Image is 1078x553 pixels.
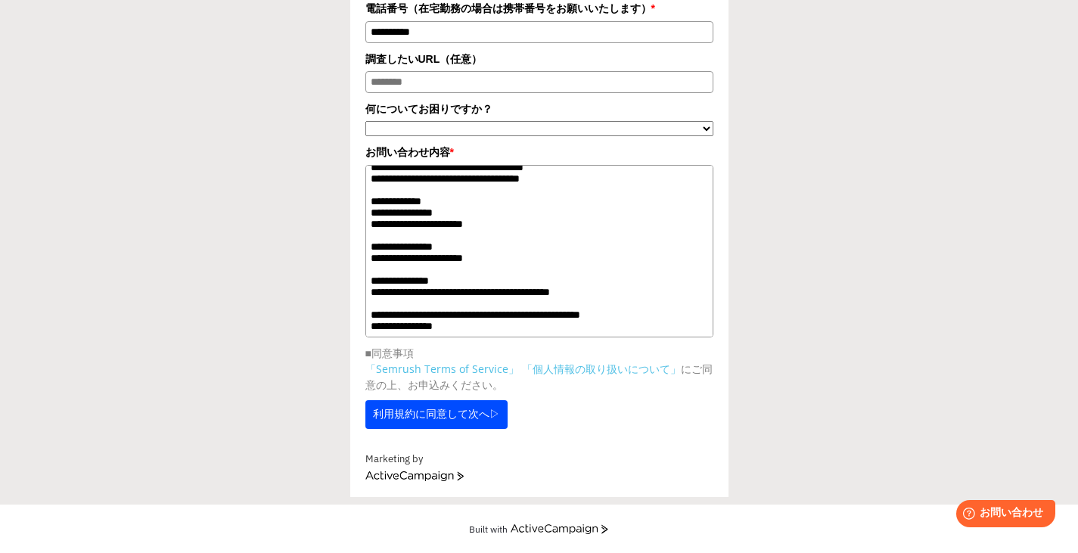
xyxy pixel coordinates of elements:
[365,400,508,429] button: 利用規約に同意して次へ▷
[469,523,508,534] div: Built with
[365,144,713,160] label: お問い合わせ内容
[365,101,713,117] label: 何についてお困りですか？
[522,362,681,376] a: 「個人情報の取り扱いについて」
[943,494,1061,536] iframe: Help widget launcher
[365,361,713,393] p: にご同意の上、お申込みください。
[365,51,713,67] label: 調査したいURL（任意）
[365,345,713,361] p: ■同意事項
[365,362,519,376] a: 「Semrush Terms of Service」
[365,452,713,468] div: Marketing by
